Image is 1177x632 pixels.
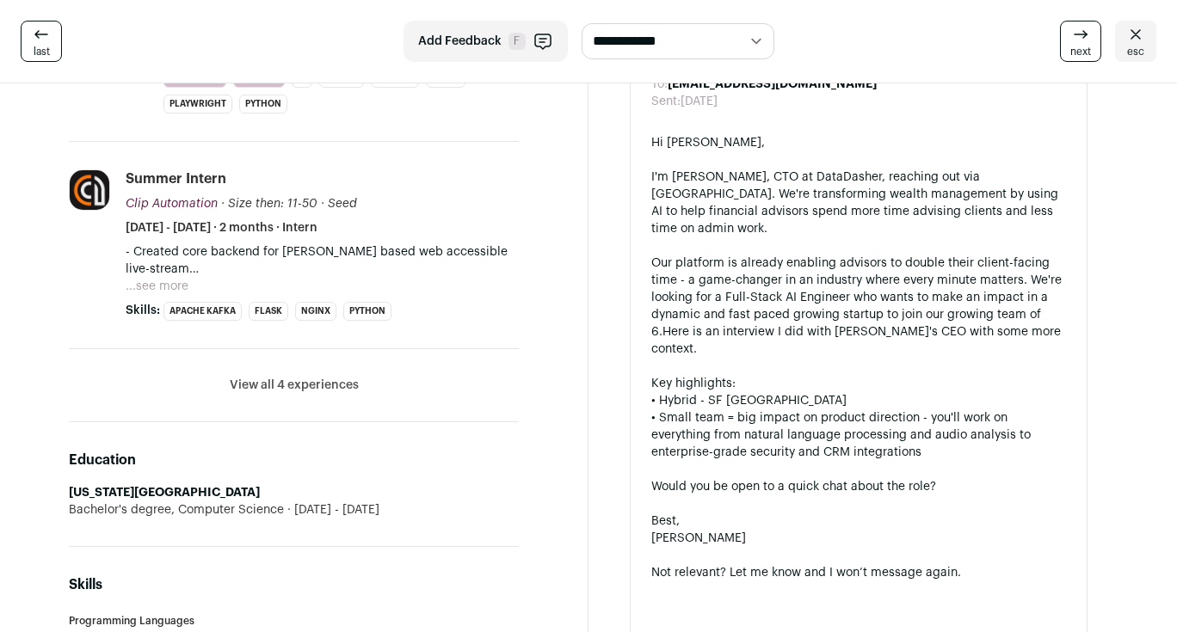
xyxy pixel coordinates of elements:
[1115,21,1156,62] a: esc
[343,302,391,321] li: Python
[163,302,242,321] li: Apache Kafka
[1060,21,1101,62] a: next
[404,21,568,62] button: Add Feedback F
[249,302,288,321] li: Flask
[418,33,502,50] span: Add Feedback
[239,95,287,114] li: Python
[681,93,718,110] dd: [DATE]
[126,219,317,236] span: [DATE] - [DATE] · 2 months · Intern
[1127,45,1144,58] span: esc
[651,169,1066,237] div: I'm [PERSON_NAME], CTO at DataDasher, reaching out via [GEOGRAPHIC_DATA]. We're transforming weal...
[651,530,1066,547] div: [PERSON_NAME]
[34,45,50,58] span: last
[651,93,681,110] dt: Sent:
[69,574,519,595] h2: Skills
[651,409,1066,461] div: • Small team = big impact on product direction - you'll work on everything from natural language ...
[70,170,109,210] img: 335ffb29291be3fe402c88362c1f7de90b1ec73277312a5b0a69544b3756a7d0.jpg
[651,326,1061,355] a: Here is an interview I did with [PERSON_NAME]'s CEO with some more context
[21,21,62,62] a: last
[126,169,226,188] div: Summer Intern
[651,255,1066,358] div: Our platform is already enabling advisors to double their client-facing time - a game-changer in ...
[69,501,519,518] div: Bachelor's degree, Computer Science
[321,195,324,212] span: ·
[1070,45,1091,58] span: next
[69,616,519,626] h3: Programming Languages
[328,198,357,210] span: Seed
[668,78,877,90] b: [EMAIL_ADDRESS][DOMAIN_NAME]
[651,392,1066,409] div: • Hybrid - SF [GEOGRAPHIC_DATA]
[651,512,1066,530] div: Best,
[126,198,218,210] span: Clip Automation
[69,487,260,499] strong: [US_STATE][GEOGRAPHIC_DATA]
[163,95,232,114] li: Playwright
[221,198,317,210] span: · Size then: 11-50
[651,564,1066,581] div: Not relevant? Let me know and I won’t message again.
[295,302,336,321] li: Nginx
[126,302,160,319] span: Skills:
[230,377,359,394] button: View all 4 experiences
[284,501,379,518] span: [DATE] - [DATE]
[126,243,519,278] p: - Created core backend for [PERSON_NAME] based web accessible live-stream
[651,134,1066,151] div: Hi [PERSON_NAME],
[651,375,1066,392] div: Key highlights:
[69,450,519,470] h2: Education
[651,76,668,93] dt: To:
[508,33,526,50] span: F
[651,478,1066,495] div: Would you be open to a quick chat about the role?
[126,278,188,295] button: ...see more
